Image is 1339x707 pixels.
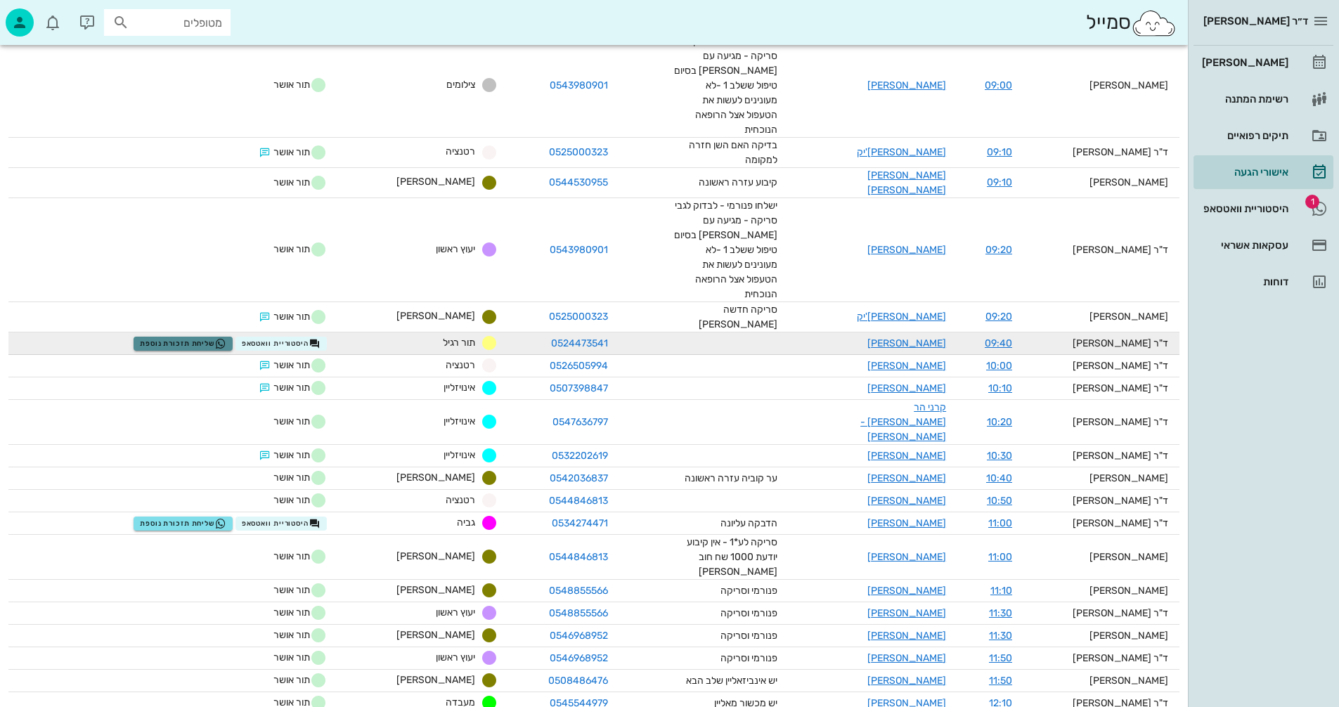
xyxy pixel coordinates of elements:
[396,629,475,641] span: [PERSON_NAME]
[444,382,475,394] span: אינויזליין
[672,138,777,167] div: בדיקה האם השן חזרה למקומה
[242,338,321,349] span: היסטוריית וואטסאפ
[1194,155,1333,189] a: אישורי הגעה
[273,469,327,486] span: תור אושר
[396,550,475,562] span: [PERSON_NAME]
[1035,550,1168,564] div: [PERSON_NAME]
[1194,192,1333,226] a: תגהיסטוריית וואטסאפ
[985,311,1012,323] a: 09:20
[1194,46,1333,79] a: [PERSON_NAME]
[396,176,475,188] span: [PERSON_NAME]
[1035,628,1168,643] div: [PERSON_NAME]
[1035,175,1168,190] div: [PERSON_NAME]
[549,551,608,563] a: 0544846813
[672,606,777,621] div: פנורמי וסריקה
[986,472,1012,484] a: 10:40
[436,243,475,255] span: יעוץ ראשון
[446,494,475,506] span: רטנציה
[396,674,475,686] span: [PERSON_NAME]
[443,337,475,349] span: תור רגיל
[1199,93,1288,105] div: רשימת המתנה
[134,337,233,351] button: שליחת תזכורת נוספת
[860,401,946,443] a: קרני הר [PERSON_NAME] - [PERSON_NAME]
[549,585,608,597] a: 0548855566
[987,146,1012,158] a: 09:10
[396,584,475,596] span: [PERSON_NAME]
[1194,265,1333,299] a: דוחות
[257,309,327,325] span: תור אושר
[140,338,226,349] span: שליחת תזכורת נוספת
[857,146,946,158] a: [PERSON_NAME]'יק
[273,77,327,93] span: תור אושר
[1035,606,1168,621] div: ד"ר [PERSON_NAME]
[242,518,321,529] span: היסטוריית וואטסאפ
[273,627,327,644] span: תור אושר
[436,607,475,618] span: יעוץ ראשון
[396,472,475,484] span: [PERSON_NAME]
[273,548,327,565] span: תור אושר
[552,416,608,428] a: 0547636797
[867,630,946,642] a: [PERSON_NAME]
[446,145,475,157] span: רטנציה
[672,34,777,137] div: ישלחו פנורמי - לבדוק לגבי סריקה - מגיעה עם [PERSON_NAME] בסיום טיפול ששלב 1 -לא מעונינים לעשות את...
[672,198,777,301] div: ישלחו פנורמי - לבדוק לגבי סריקה - מגיעה עם [PERSON_NAME] בסיום טיפול ששלב 1 -לא מעונינים לעשות את...
[1199,167,1288,178] div: אישורי הגעה
[987,416,1012,428] a: 10:20
[41,11,50,20] span: תג
[985,79,1012,91] a: 09:00
[551,337,608,349] a: 0524473541
[1035,381,1168,396] div: ד"ר [PERSON_NAME]
[446,359,475,371] span: רטנציה
[235,337,327,351] button: היסטוריית וואטסאפ
[446,79,475,91] span: צילומים
[396,310,475,322] span: [PERSON_NAME]
[985,244,1012,256] a: 09:20
[257,144,327,161] span: תור אושר
[867,450,946,462] a: [PERSON_NAME]
[867,517,946,529] a: [PERSON_NAME]
[672,628,777,643] div: פנורמי וסריקה
[672,516,777,531] div: הדבקה עליונה
[986,360,1012,372] a: 10:00
[672,302,777,332] div: סריקה חדשה [PERSON_NAME]
[867,79,946,91] a: [PERSON_NAME]
[672,651,777,666] div: פנורמי וסריקה
[1199,276,1288,287] div: דוחות
[436,651,475,663] span: יעוץ ראשון
[1035,493,1168,508] div: ד"ר [PERSON_NAME]
[672,673,777,688] div: יש אינביזאליין שלב הבא
[273,672,327,689] span: תור אושר
[988,551,1012,563] a: 11:00
[1035,583,1168,598] div: [PERSON_NAME]
[552,450,608,462] a: 0532202619
[273,649,327,666] span: תור אושר
[1035,448,1168,463] div: ד"ר [PERSON_NAME]
[273,241,327,258] span: תור אושר
[867,585,946,597] a: [PERSON_NAME]
[444,449,475,461] span: אינויזליין
[987,176,1012,188] a: 09:10
[1035,309,1168,324] div: [PERSON_NAME]
[549,607,608,619] a: 0548855566
[990,585,1012,597] a: 11:10
[1305,195,1319,209] span: תג
[988,517,1012,529] a: 11:00
[867,675,946,687] a: [PERSON_NAME]
[1203,15,1308,27] span: ד״ר [PERSON_NAME]
[1199,240,1288,251] div: עסקאות אשראי
[1086,8,1177,38] div: סמייל
[1131,9,1177,37] img: SmileCloud logo
[550,472,608,484] a: 0542036837
[1194,228,1333,262] a: עסקאות אשראי
[1194,119,1333,153] a: תיקים רפואיים
[987,450,1012,462] a: 10:30
[550,652,608,664] a: 0546968952
[867,337,946,349] a: [PERSON_NAME]
[1035,336,1168,351] div: ד"ר [PERSON_NAME]
[867,360,946,372] a: [PERSON_NAME]
[989,652,1012,664] a: 11:50
[1035,358,1168,373] div: ד"ר [PERSON_NAME]
[550,630,608,642] a: 0546968952
[867,495,946,507] a: [PERSON_NAME]
[1199,57,1288,68] div: [PERSON_NAME]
